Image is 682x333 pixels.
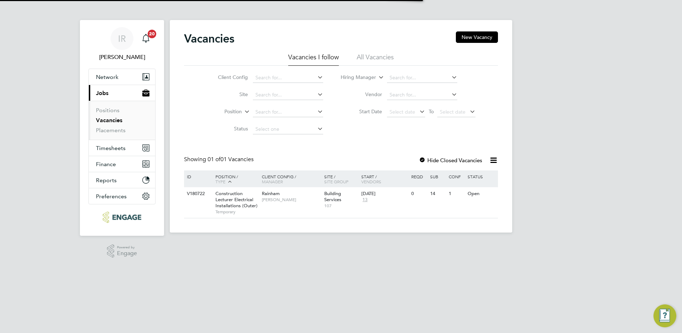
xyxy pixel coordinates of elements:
input: Search for... [253,90,323,100]
span: Powered by [117,244,137,250]
span: 107 [324,203,358,209]
span: Preferences [96,193,127,200]
button: Timesheets [89,140,155,156]
span: To [427,107,436,116]
label: Vendor [341,91,382,98]
div: Start / [360,170,409,188]
span: Site Group [324,179,348,184]
input: Search for... [253,73,323,83]
li: Vacancies I follow [288,53,339,66]
span: 13 [361,197,368,203]
button: Preferences [89,188,155,204]
button: Reports [89,172,155,188]
a: 20 [139,27,153,50]
span: Ian Rist [88,53,156,61]
span: IR [118,34,126,43]
span: [PERSON_NAME] [262,197,321,203]
div: Open [466,187,497,200]
div: Site / [322,170,360,188]
div: Conf [447,170,465,183]
div: ID [185,170,210,183]
button: New Vacancy [456,31,498,43]
div: 1 [447,187,465,200]
a: IR[PERSON_NAME] [88,27,156,61]
span: Finance [96,161,116,168]
input: Search for... [387,90,457,100]
span: Engage [117,250,137,257]
span: Network [96,74,118,80]
label: Hiring Manager [335,74,376,81]
label: Start Date [341,108,382,115]
a: Powered byEngage [107,244,137,258]
span: Type [215,179,225,184]
div: Reqd [409,170,428,183]
button: Engage Resource Center [653,304,676,327]
a: Placements [96,127,126,134]
span: Building Services [324,190,341,203]
label: Site [207,91,248,98]
span: Construction Lecturer Electrical Installations (Outer) [215,190,258,209]
label: Status [207,125,248,132]
a: Positions [96,107,119,114]
span: Manager [262,179,283,184]
button: Jobs [89,85,155,101]
div: Client Config / [260,170,322,188]
div: 14 [428,187,447,200]
div: V180722 [185,187,210,200]
span: Reports [96,177,117,184]
span: Select date [390,109,415,115]
button: Finance [89,156,155,172]
label: Client Config [207,74,248,80]
span: Select date [440,109,465,115]
span: Temporary [215,209,258,215]
span: 01 of [208,156,220,163]
div: Showing [184,156,255,163]
span: Vendors [361,179,381,184]
button: Network [89,69,155,85]
input: Search for... [253,107,323,117]
label: Position [201,108,242,115]
span: 01 Vacancies [208,156,254,163]
label: Hide Closed Vacancies [419,157,482,164]
h2: Vacancies [184,31,234,46]
li: All Vacancies [357,53,394,66]
div: Position / [210,170,260,188]
input: Search for... [387,73,457,83]
a: Go to home page [88,212,156,223]
div: Sub [428,170,447,183]
img: ncclondon-logo-retina.png [103,212,141,223]
div: Jobs [89,101,155,140]
span: Timesheets [96,145,126,151]
input: Select one [253,124,323,134]
span: Rainham [262,190,280,197]
span: 20 [148,30,156,38]
div: 0 [409,187,428,200]
a: Vacancies [96,117,122,124]
nav: Main navigation [80,20,164,236]
span: Jobs [96,90,108,96]
div: Status [466,170,497,183]
div: [DATE] [361,191,408,197]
